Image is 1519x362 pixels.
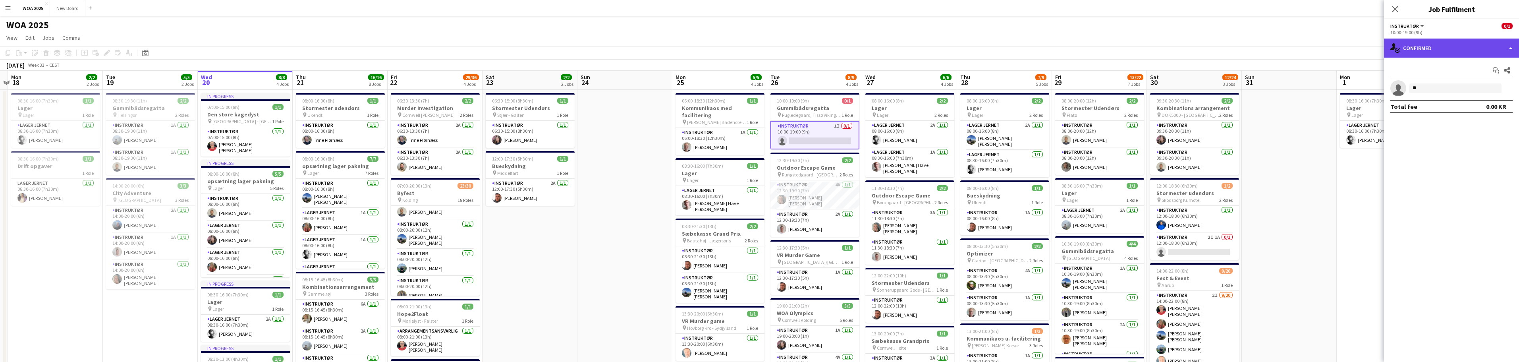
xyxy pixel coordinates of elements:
span: 2/2 [1222,98,1233,104]
span: 1 Role [936,287,948,293]
app-job-card: 12:00-18:30 (6h30m)1/2Stormester udendørs Skodsborg Kurhotel2 RolesInstruktør1/112:00-18:30 (6h30... [1150,178,1239,260]
app-card-role: Lager Jernet1/108:30-16:00 (7h30m)[PERSON_NAME] [960,150,1049,177]
h3: opsætning lager pakning [296,163,385,170]
span: Skodsborg Kurhotel [1162,197,1201,203]
app-job-card: 07:00-20:00 (13h)23/30Byfest Kolding18 Roles08:00-20:00 (12h) Instruktør1/108:00-20:00 (12h)[PERS... [391,178,480,296]
app-card-role: Instruktør1/112:00-22:00 (10h)[PERSON_NAME] [865,296,954,323]
span: Flatø [1067,112,1077,118]
h3: Stormester udendørs [296,105,385,112]
span: 1/1 [1127,183,1138,189]
app-card-role: Instruktør1/108:00-16:00 (8h)[PERSON_NAME] [201,194,290,221]
app-card-role: Instruktør1/108:30-21:30 (13h)[PERSON_NAME] [PERSON_NAME] [676,273,764,303]
span: 2/2 [937,185,948,191]
span: 08:00-16:00 (8h) [302,98,334,104]
app-job-card: 08:00-16:00 (8h)7/7opsætning lager pakning Lager7 RolesInstruktør1/108:00-16:00 (8h)[PERSON_NAME]... [296,151,385,269]
span: 3 Roles [175,197,189,203]
span: 1/1 [83,156,94,162]
span: Helsingør [118,112,137,118]
h3: Lager [201,298,290,306]
span: Lager [877,112,888,118]
span: 14:00-22:00 (8h) [1156,268,1189,274]
div: 08:00-16:00 (8h)1/1Bueskydning Ukendt1 RoleInstruktør1A1/108:00-16:00 (8h)[PERSON_NAME] [960,180,1049,235]
span: 1 Role [842,112,853,118]
span: 2 Roles [175,112,189,118]
app-card-role: Instruktør1A1/114:00-20:00 (6h)[PERSON_NAME] [106,233,195,260]
h3: Lager [865,105,954,112]
span: 1/2 [1222,183,1233,189]
span: 1 Role [557,112,568,118]
span: 2/2 [937,98,948,104]
app-card-role: Instruktør1/114:00-20:00 (6h)[PERSON_NAME] [PERSON_NAME] [106,260,195,289]
span: 1/1 [367,98,378,104]
span: 08:30-16:00 (7h30m) [682,163,723,169]
app-card-role: Instruktør2A1/114:00-20:00 (6h)[PERSON_NAME] [106,206,195,233]
span: 1 Role [842,259,853,265]
span: Ukendt [972,199,987,205]
span: 10:00-19:00 (9h) [777,98,809,104]
app-job-card: 12:30-17:30 (5h)1/1VR Murder Game [GEOGRAPHIC_DATA]/[GEOGRAPHIC_DATA]1 RoleInstruktør1A1/112:30-1... [770,240,859,295]
button: WOA 2025 [16,0,50,16]
span: 2 Roles [934,112,948,118]
app-card-role: Instruktør1/108:00-20:00 (12h)[PERSON_NAME] [1055,148,1144,175]
h3: Stormester Udendørs [865,279,954,287]
span: Stjær - Galten [497,112,525,118]
app-card-role: Instruktør1/108:00-20:00 (12h)[PERSON_NAME] [391,193,480,220]
span: 2 Roles [1219,197,1233,203]
div: 14:00-20:00 (6h)3/3City Adventure [GEOGRAPHIC_DATA]3 RolesInstruktør2A1/114:00-20:00 (6h)[PERSON_... [106,178,195,289]
div: 08:00-16:00 (8h)2/2Lager Lager2 RolesLager Jernet2A1/108:00-16:00 (8h)[PERSON_NAME]Lager Jernet1A... [865,93,954,177]
span: Lager [307,170,319,176]
span: 1 Role [747,119,758,125]
span: 2 Roles [460,112,473,118]
app-job-card: 10:00-19:00 (9h)0/1Gummibådsregatta Fugledegaard, Tissø Vikingecenter1 RoleInstruktør1I0/110:00-1... [770,93,859,149]
app-card-role: Instruktør2A1/106:30-13:30 (7h)Trine Flørnæss [391,121,480,148]
a: Jobs [39,33,58,43]
span: 1 Role [82,112,94,118]
span: Comwell [PERSON_NAME] [402,112,455,118]
app-job-card: 06:30-13:30 (7h)2/2Murder Investigation Comwell [PERSON_NAME]2 RolesInstruktør2A1/106:30-13:30 (7... [391,93,480,175]
span: 3/3 [178,183,189,189]
app-job-card: 08:00-21:00 (13h)1/1Hope2Float Marielyst - Falster1 RoleArrangementsansvarlig1/108:00-21:00 (13h)... [391,299,480,356]
h3: Bueskydning [486,163,575,170]
span: 08:00-16:00 (8h) [207,171,239,177]
span: 1 Role [82,170,94,176]
div: 08:00-20:00 (12h)2/2Stormester Udendørs Flatø2 RolesInstruktør1/108:00-20:00 (12h)[PERSON_NAME]In... [1055,93,1144,175]
app-job-card: In progress07:00-15:00 (8h)1/1Den store kagedyst [GEOGRAPHIC_DATA] - [GEOGRAPHIC_DATA]1 RoleInstr... [201,93,290,157]
span: 12:00-18:30 (6h30m) [1156,183,1198,189]
div: In progress [201,281,290,287]
h3: Drift opgaver [11,163,100,170]
a: Edit [22,33,38,43]
app-job-card: In progress08:00-16:00 (8h)5/5opsætning lager pakning Lager5 RolesInstruktør1/108:00-16:00 (8h)[P... [201,160,290,277]
span: 12:30-19:30 (7h) [777,157,809,163]
h3: Byfest [391,190,480,197]
app-job-card: 06:00-18:30 (12h30m)1/1Kommunikaos med facilitering [PERSON_NAME] Badehotel - [GEOGRAPHIC_DATA]1 ... [676,93,764,155]
span: 2 Roles [1219,112,1233,118]
app-card-role: Instruktør1A1/106:00-18:30 (12h30m)[PERSON_NAME] [676,128,764,155]
span: 08:00-16:00 (8h) [967,98,999,104]
span: 2 Roles [745,238,758,244]
span: Middelfart [497,170,518,176]
span: 08:00-13:30 (5h30m) [967,243,1008,249]
app-job-card: 08:30-19:30 (11h)2/2Gummibådsregatta Helsingør2 RolesInstruktør1A1/108:30-19:30 (11h)[PERSON_NAME... [106,93,195,175]
app-job-card: 08:30-16:00 (7h30m)1/1Lager Lager1 RoleLager Jernet2A1/108:30-16:00 (7h30m)[PERSON_NAME] [1055,178,1144,233]
span: 2/2 [1127,98,1138,104]
div: 06:30-15:00 (8h30m)1/1Stormester Udendørs Stjær - Galten1 RoleInstruktør1/106:30-15:00 (8h30m)[PE... [486,93,575,148]
app-job-card: 08:00-16:00 (8h)2/2Lager Lager2 RolesLager Jernet2A1/108:00-16:00 (8h)[PERSON_NAME] [PERSON_NAME]... [960,93,1049,177]
h3: Lager [1340,105,1429,112]
h3: Kombinations arrangement [1150,105,1239,112]
app-card-role: Instruktør1/111:30-18:30 (7h)[PERSON_NAME] [865,238,954,265]
app-job-card: 08:30-16:00 (7h30m)1/1Lager Lager1 RoleLager Jernet1/108:30-16:00 (7h30m)[PERSON_NAME] [1340,93,1429,148]
h3: Kommunikaos med facilitering [676,105,764,119]
span: 08:30-16:00 (7h30m) [1346,98,1388,104]
span: 2/2 [842,157,853,163]
div: 08:30-16:00 (7h30m)1/1Lager Lager1 RoleLager Jernet1/108:30-16:00 (7h30m)[PERSON_NAME] [11,93,100,148]
span: 08:30-16:00 (7h30m) [17,98,59,104]
h3: Gummibådsregatta [106,105,195,112]
span: 2/2 [462,98,473,104]
span: 1 Role [272,118,284,124]
app-card-role: Instruktør1I0/110:00-19:00 (9h) [770,121,859,149]
app-job-card: 08:30-21:30 (13h)2/2Sæbekasse Grand Prix Bautahøj - Jægerspris2 RolesInstruktør1/108:30-21:30 (13... [676,219,764,303]
div: 11:30-18:30 (7h)2/2Outdoor Escape Game Borupgaard - [GEOGRAPHIC_DATA]2 RolesInstruktør3A1/111:30-... [865,180,954,265]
